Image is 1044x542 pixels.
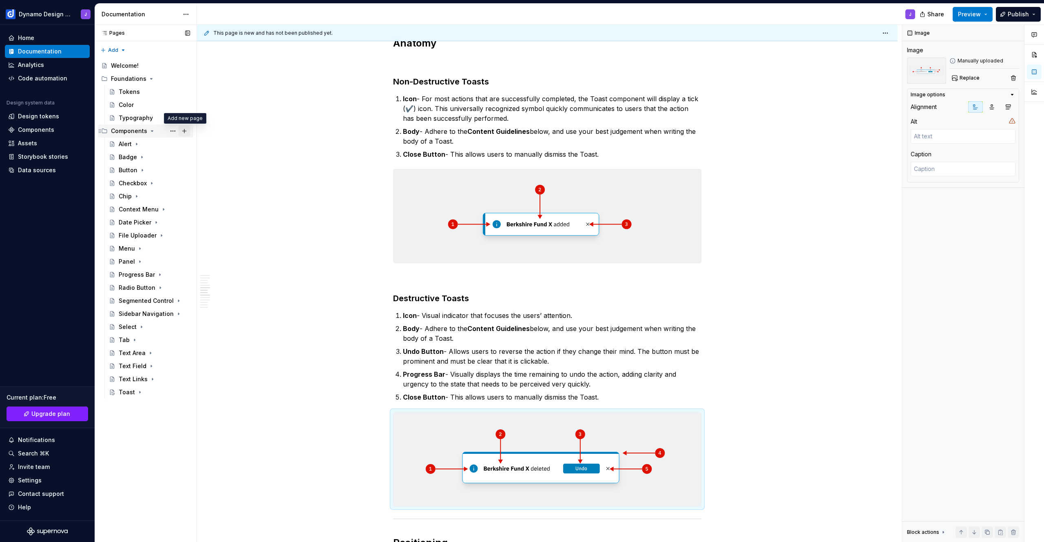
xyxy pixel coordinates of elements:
[5,110,90,123] a: Design tokens
[5,447,90,460] button: Search ⌘K
[393,76,701,87] h3: Non-Destructive Toasts
[119,271,155,279] div: Progress Bar
[106,294,193,307] a: Segmented Control
[911,103,937,111] div: Alignment
[18,61,44,69] div: Analytics
[19,10,71,18] div: Dynamo Design System
[403,347,444,355] strong: Undo Button
[403,127,701,146] p: - Adhere to the below, and use your best judgement when writing the body of a Toast.
[5,137,90,150] a: Assets
[403,311,701,320] p: - Visual indicator that focuses the users’ attention.
[7,393,88,402] div: Current plan : Free
[102,10,179,18] div: Documentation
[403,324,420,333] strong: Body
[119,258,135,266] div: Panel
[119,362,146,370] div: Text Field
[5,123,90,136] a: Components
[119,336,130,344] div: Tab
[911,91,945,98] div: Image options
[907,526,947,538] div: Block actions
[18,74,67,82] div: Code automation
[111,62,139,70] div: Welcome!
[106,373,193,386] a: Text Links
[403,127,420,135] strong: Body
[953,7,993,22] button: Preview
[108,47,118,53] span: Add
[5,460,90,473] a: Invite team
[119,101,134,109] div: Color
[18,436,55,444] div: Notifications
[27,527,68,535] svg: Supernova Logo
[119,310,174,318] div: Sidebar Navigation
[31,410,70,418] span: Upgrade plan
[403,149,701,159] p: - This allows users to manually dismiss the Toast.
[393,37,701,50] h2: Anatomy
[119,231,157,240] div: File Uploader
[119,192,132,200] div: Chip
[98,44,128,56] button: Add
[106,360,193,373] a: Text Field
[119,375,148,383] div: Text Links
[403,392,701,402] p: - This allows users to manually dismiss the Toast.
[119,388,135,396] div: Toast
[106,98,193,111] a: Color
[907,58,946,84] img: 8d894060-0522-48bc-990e-5e3dbbda2003.svg
[5,45,90,58] a: Documentation
[106,242,193,255] a: Menu
[106,255,193,268] a: Panel
[119,284,155,292] div: Radio Button
[7,100,55,106] div: Design system data
[119,349,146,357] div: Text Area
[403,150,445,158] strong: Close Button
[996,7,1041,22] button: Publish
[911,91,1015,98] button: Image options
[119,140,132,148] div: Alert
[403,369,701,389] p: - Visually displays the time remaining to undo the action, adding clarity and urgency to the stat...
[5,164,90,177] a: Data sources
[18,449,49,458] div: Search ⌘K
[911,118,917,126] div: Alt
[119,166,137,174] div: Button
[119,205,159,213] div: Context Menu
[18,490,64,498] div: Contact support
[106,85,193,98] a: Tokens
[18,503,31,511] div: Help
[467,324,530,333] strong: Content Guidelines
[106,151,193,164] a: Badge
[911,150,931,158] div: Caption
[106,333,193,347] a: Tab
[5,433,90,446] button: Notifications
[5,72,90,85] a: Code automation
[106,177,193,190] a: Checkbox
[18,34,34,42] div: Home
[5,501,90,514] button: Help
[98,59,193,72] a: Welcome!
[403,311,417,320] strong: Icon
[907,529,939,535] div: Block actions
[2,5,93,23] button: Dynamo Design SystemJ
[403,324,701,343] p: - Adhere to the below, and use your best judgement when writing the body of a Toast.
[106,203,193,216] a: Context Menu
[907,46,923,54] div: Image
[960,75,980,81] span: Replace
[119,153,137,161] div: Badge
[6,9,15,19] img: c5f292b4-1c74-4827-b374-41971f8eb7d9.png
[106,347,193,360] a: Text Area
[98,59,193,399] div: Page tree
[18,112,59,120] div: Design tokens
[5,474,90,487] a: Settings
[119,88,140,96] div: Tokens
[18,139,37,147] div: Assets
[403,347,701,366] p: - Allows users to reverse the action if they change their mind. The button must be prominent and ...
[106,268,193,281] a: Progress Bar
[5,31,90,44] a: Home
[106,190,193,203] a: Chip
[106,138,193,151] a: Alert
[98,124,193,138] div: Components
[18,476,42,484] div: Settings
[949,72,983,84] button: Replace
[7,406,88,421] a: Upgrade plan
[5,150,90,163] a: Storybook stories
[18,126,54,134] div: Components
